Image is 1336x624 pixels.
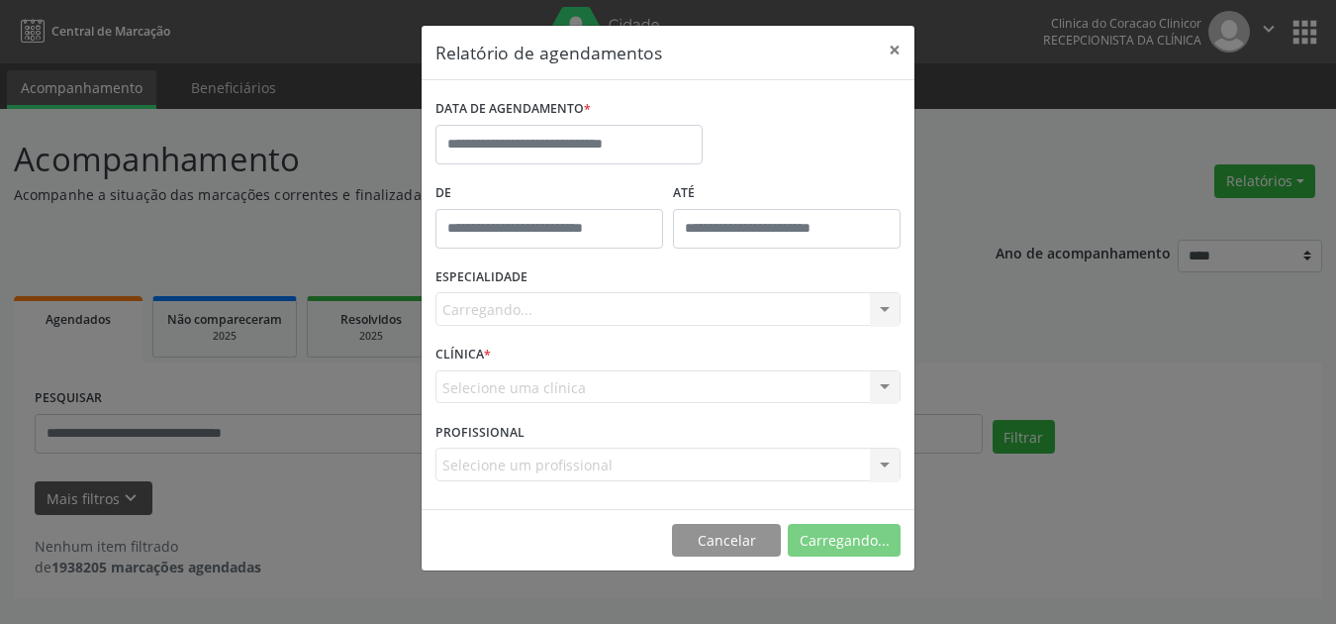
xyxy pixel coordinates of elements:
[672,524,781,558] button: Cancelar
[435,94,591,125] label: DATA DE AGENDAMENTO
[435,340,491,370] label: CLÍNICA
[673,178,901,209] label: ATÉ
[788,524,901,558] button: Carregando...
[435,40,662,65] h5: Relatório de agendamentos
[435,262,527,293] label: ESPECIALIDADE
[435,417,525,448] label: PROFISSIONAL
[435,178,663,209] label: De
[875,26,914,74] button: Close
